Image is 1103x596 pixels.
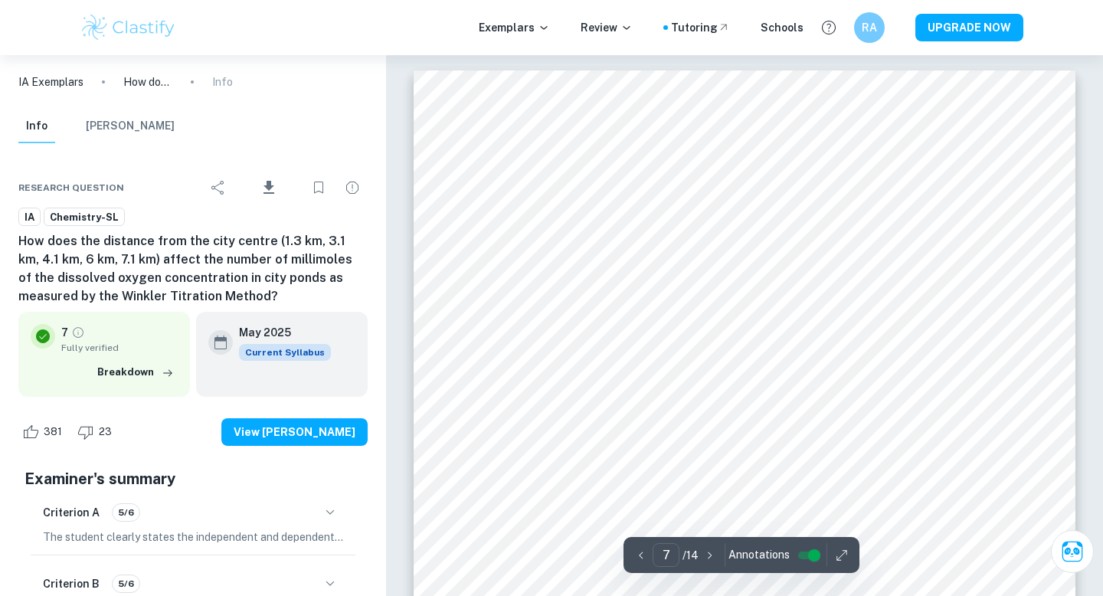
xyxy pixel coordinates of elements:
a: IA [18,208,41,227]
button: [PERSON_NAME] [86,110,175,143]
div: Dislike [74,420,120,444]
button: RA [854,12,885,43]
h6: RA [861,19,879,36]
span: 23 [90,424,120,440]
h6: How does the distance from the city centre (1.3 km, 3.1 km, 4.1 km, 6 km, 7.1 km) affect the numb... [18,232,368,306]
span: IA [19,210,40,225]
div: Share [203,172,234,203]
span: Chemistry-SL [44,210,124,225]
a: IA Exemplars [18,74,83,90]
span: 381 [35,424,70,440]
button: View [PERSON_NAME] [221,418,368,446]
h5: Examiner's summary [25,467,362,490]
span: Current Syllabus [239,344,331,361]
button: UPGRADE NOW [915,14,1023,41]
p: The student clearly states the independent and dependent variables in the research question, spec... [43,529,343,545]
div: Bookmark [303,172,334,203]
span: 5/6 [113,577,139,591]
span: Research question [18,181,124,195]
div: Report issue [337,172,368,203]
span: 5/6 [113,506,139,519]
span: Fully verified [61,341,178,355]
a: Grade fully verified [71,326,85,339]
button: Help and Feedback [816,15,842,41]
p: 7 [61,324,68,341]
a: Tutoring [671,19,730,36]
span: Annotations [728,547,790,563]
button: Ask Clai [1051,530,1094,573]
p: How does the distance from the city centre (1.3 km, 3.1 km, 4.1 km, 6 km, 7.1 km) affect the numb... [123,74,172,90]
div: This exemplar is based on the current syllabus. Feel free to refer to it for inspiration/ideas wh... [239,344,331,361]
div: Download [237,168,300,208]
a: Schools [761,19,804,36]
a: Chemistry-SL [44,208,125,227]
button: Breakdown [93,361,178,384]
h6: May 2025 [239,324,319,341]
img: Clastify logo [80,12,177,43]
p: Exemplars [479,19,550,36]
p: Info [212,74,233,90]
p: Review [581,19,633,36]
p: / 14 [682,547,699,564]
button: Info [18,110,55,143]
h6: Criterion A [43,504,100,521]
h6: Criterion B [43,575,100,592]
div: Like [18,420,70,444]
